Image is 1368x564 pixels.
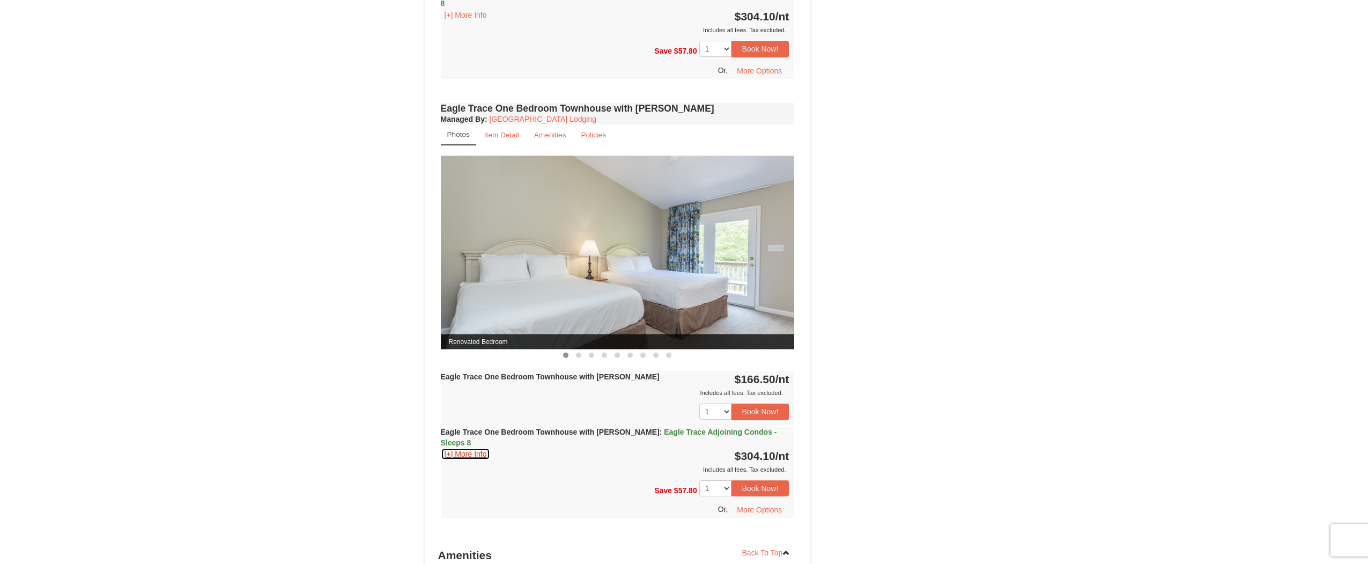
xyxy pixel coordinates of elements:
span: $304.10 [735,450,775,462]
button: More Options [730,63,789,79]
span: /nt [775,10,789,23]
img: Renovated Bedroom [441,156,795,349]
div: Includes all fees. Tax excluded. [441,25,789,35]
a: [GEOGRAPHIC_DATA] Lodging [490,115,596,123]
span: Eagle Trace Adjoining Condos - Sleeps 8 [441,428,777,447]
small: Policies [581,131,606,139]
a: Policies [574,124,613,145]
span: Save [654,47,672,55]
span: Save [654,486,672,494]
a: Amenities [527,124,573,145]
h4: Eagle Trace One Bedroom Townhouse with [PERSON_NAME] [441,103,795,114]
span: Or, [718,65,728,74]
strong: Eagle Trace One Bedroom Townhouse with [PERSON_NAME] [441,428,777,447]
span: $304.10 [735,10,775,23]
div: Includes all fees. Tax excluded. [441,464,789,475]
div: Includes all fees. Tax excluded. [441,387,789,398]
span: Managed By [441,115,485,123]
span: /nt [775,373,789,385]
span: Or, [718,505,728,514]
a: Photos [441,124,476,145]
button: More Options [730,502,789,518]
small: Photos [447,130,470,138]
strong: Eagle Trace One Bedroom Townhouse with [PERSON_NAME] [441,372,660,381]
strong: $166.50 [735,373,789,385]
a: Back To Top [735,545,797,561]
small: Amenities [534,131,566,139]
span: : [660,428,662,436]
button: Book Now! [731,480,789,496]
span: /nt [775,450,789,462]
button: Book Now! [731,404,789,420]
button: Book Now! [731,41,789,57]
strong: : [441,115,487,123]
span: $57.80 [674,486,697,494]
span: Renovated Bedroom [441,334,795,349]
span: $57.80 [674,47,697,55]
a: Item Detail [477,124,526,145]
button: [+] More Info [441,9,491,21]
small: Item Detail [484,131,519,139]
button: [+] More Info [441,448,491,460]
